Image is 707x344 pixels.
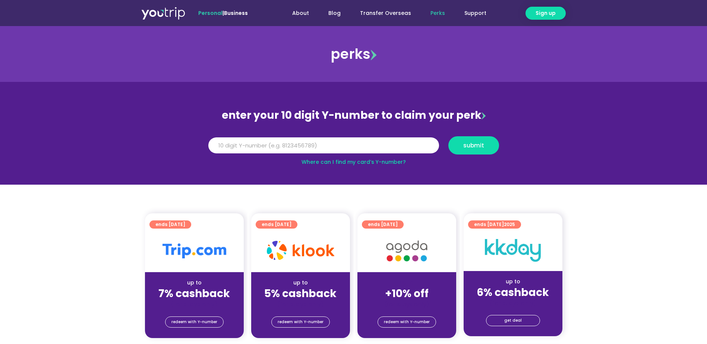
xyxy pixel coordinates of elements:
span: get deal [504,315,522,326]
span: Personal [198,9,222,17]
a: get deal [486,315,540,326]
a: Support [455,6,496,20]
strong: 5% cashback [264,286,337,301]
strong: 6% cashback [477,285,549,300]
span: ends [DATE] [474,220,515,229]
div: up to [470,278,556,286]
div: up to [151,279,238,287]
div: up to [257,279,344,287]
a: ends [DATE]2025 [468,220,521,229]
a: ends [DATE] [149,220,191,229]
span: redeem with Y-number [278,317,323,327]
a: redeem with Y-number [271,316,330,328]
strong: 7% cashback [158,286,230,301]
a: ends [DATE] [256,220,297,229]
div: (for stays only) [151,300,238,308]
a: Sign up [525,7,566,20]
a: About [283,6,319,20]
div: enter your 10 digit Y-number to claim your perk [205,106,503,125]
a: redeem with Y-number [165,316,224,328]
span: Sign up [536,9,556,17]
div: (for stays only) [257,300,344,308]
span: submit [463,143,484,148]
span: up to [400,279,414,286]
input: 10 digit Y-number (e.g. 8123456789) [208,137,439,154]
span: 2025 [504,221,515,227]
form: Y Number [208,136,499,160]
span: ends [DATE] [262,220,291,229]
a: ends [DATE] [362,220,404,229]
a: Transfer Overseas [350,6,421,20]
a: Where can I find my card’s Y-number? [302,158,406,166]
div: (for stays only) [470,299,556,307]
strong: +10% off [385,286,429,301]
div: (for stays only) [363,300,450,308]
span: | [198,9,248,17]
a: Business [224,9,248,17]
button: submit [448,136,499,155]
span: redeem with Y-number [384,317,430,327]
span: redeem with Y-number [171,317,217,327]
span: ends [DATE] [155,220,185,229]
span: ends [DATE] [368,220,398,229]
a: Blog [319,6,350,20]
a: Perks [421,6,455,20]
nav: Menu [268,6,496,20]
a: redeem with Y-number [378,316,436,328]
